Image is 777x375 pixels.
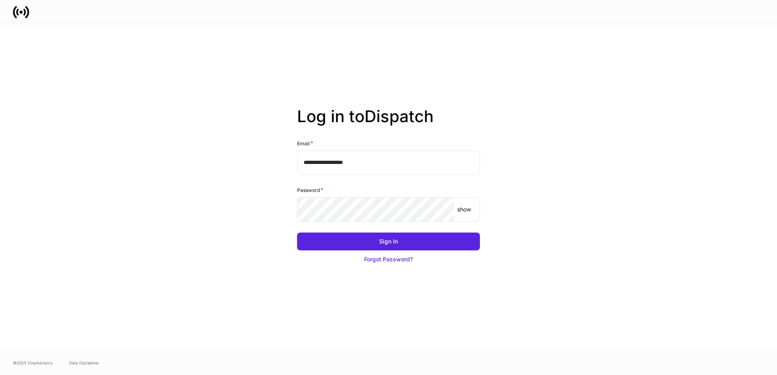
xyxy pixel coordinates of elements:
h2: Log in to Dispatch [297,107,480,139]
h6: Password [297,186,323,194]
button: Forgot Password? [297,250,480,268]
a: Data Disclaimer [69,360,99,366]
span: © 2025 OneAdvisory [13,360,53,366]
div: Sign In [379,237,398,246]
h6: Email [297,139,313,147]
p: show [457,205,471,213]
button: Sign In [297,233,480,250]
div: Forgot Password? [364,255,413,263]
